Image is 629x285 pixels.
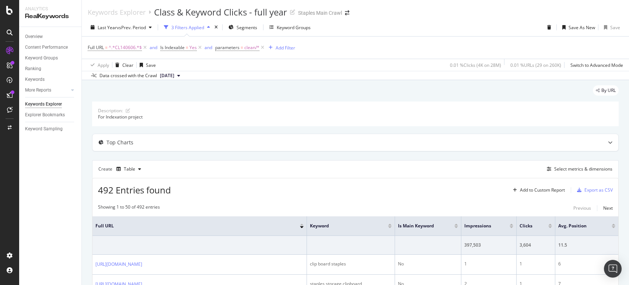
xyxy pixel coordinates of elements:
[112,59,133,71] button: Clear
[510,62,561,68] div: 0.01 % URLs ( 29 on 260K )
[215,44,240,51] span: parameters
[98,24,117,31] span: Last Year
[345,10,349,16] div: arrow-right-arrow-left
[25,54,76,62] a: Keyword Groups
[88,8,146,16] a: Keywords Explorer
[98,163,144,175] div: Create
[298,9,342,17] div: Staples Main Crawl
[106,139,133,146] div: Top Charts
[464,242,513,248] div: 397,503
[124,167,135,171] div: Table
[25,125,76,133] a: Keyword Sampling
[98,107,123,114] div: Description:
[95,223,289,229] span: Full URL
[276,45,295,51] div: Add Filter
[558,242,615,248] div: 11.5
[137,59,156,71] button: Save
[154,6,287,18] div: Class & Keyword Clicks - full year
[150,44,157,51] button: and
[398,223,443,229] span: Is Main Keyword
[604,260,622,278] div: Open Intercom Messenger
[464,223,499,229] span: Impressions
[241,44,243,51] span: =
[398,261,458,267] div: No
[25,111,65,119] div: Explorer Bookmarks
[266,21,314,33] button: Keyword Groups
[122,62,133,68] div: Clear
[569,24,595,31] div: Save As New
[25,100,62,108] div: Keywords Explorer
[25,76,76,83] a: Keywords
[25,86,51,94] div: More Reports
[567,59,623,71] button: Switch to Advanced Mode
[25,44,68,51] div: Content Performance
[558,223,601,229] span: Avg. Position
[117,24,146,31] span: vs Prev. Period
[554,166,612,172] div: Select metrics & dimensions
[544,165,612,174] button: Select metrics & dimensions
[25,86,69,94] a: More Reports
[601,21,620,33] button: Save
[25,111,76,119] a: Explorer Bookmarks
[25,76,45,83] div: Keywords
[244,42,259,53] span: clean/*
[113,163,144,175] button: Table
[559,21,595,33] button: Save As New
[88,44,104,51] span: Full URL
[25,33,43,41] div: Overview
[213,24,219,31] div: times
[25,6,76,12] div: Analytics
[584,187,613,193] div: Export as CSV
[205,44,212,51] button: and
[25,33,76,41] a: Overview
[25,54,58,62] div: Keyword Groups
[450,62,501,68] div: 0.01 % Clicks ( 4K on 28M )
[109,42,142,53] span: ^.*CL140606.*$
[610,24,620,31] div: Save
[160,44,185,51] span: Is Indexable
[88,59,109,71] button: Apply
[266,43,295,52] button: Add Filter
[105,44,108,51] span: =
[98,62,109,68] div: Apply
[25,125,63,133] div: Keyword Sampling
[558,261,615,267] div: 6
[186,44,188,51] span: =
[157,71,183,80] button: [DATE]
[98,204,160,213] div: Showing 1 to 50 of 492 entries
[237,24,257,31] span: Segments
[161,21,213,33] button: 3 Filters Applied
[510,184,565,196] button: Add to Custom Report
[520,242,552,248] div: 3,604
[160,72,174,79] span: 2025 Oct. 3rd
[603,204,613,213] button: Next
[171,24,204,31] div: 3 Filters Applied
[88,21,155,33] button: Last YearvsPrev. Period
[99,72,157,79] div: Data crossed with the Crawl
[25,12,76,21] div: RealKeywords
[573,205,591,211] div: Previous
[98,184,171,196] span: 492 Entries found
[464,261,513,267] div: 1
[570,62,623,68] div: Switch to Advanced Mode
[603,205,613,211] div: Next
[146,62,156,68] div: Save
[25,44,76,51] a: Content Performance
[574,184,613,196] button: Export as CSV
[226,21,260,33] button: Segments
[25,65,76,73] a: Ranking
[310,261,392,267] div: clip board staples
[98,114,613,120] div: For Indexation project
[573,204,591,213] button: Previous
[25,100,76,108] a: Keywords Explorer
[25,65,41,73] div: Ranking
[310,223,377,229] span: Keyword
[520,188,565,192] div: Add to Custom Report
[277,24,311,31] div: Keyword Groups
[95,261,142,268] a: [URL][DOMAIN_NAME]
[601,88,616,93] span: By URL
[593,85,619,96] div: legacy label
